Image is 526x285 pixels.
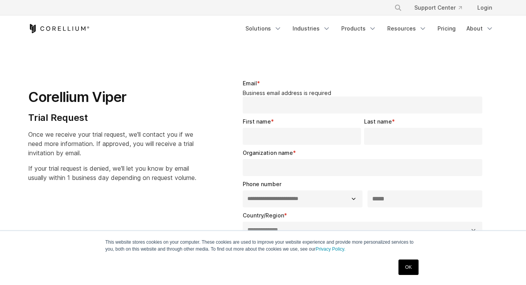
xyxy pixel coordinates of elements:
span: Phone number [243,181,281,187]
legend: Business email address is required [243,90,486,97]
button: Search [391,1,405,15]
div: Navigation Menu [385,1,498,15]
h4: Trial Request [28,112,196,124]
span: If your trial request is denied, we'll let you know by email usually within 1 business day depend... [28,165,196,182]
a: Industries [288,22,335,36]
a: Corellium Home [28,24,90,33]
a: Privacy Policy. [316,246,346,252]
span: Country/Region [243,212,284,219]
a: Pricing [433,22,460,36]
span: Last name [364,118,392,125]
p: This website stores cookies on your computer. These cookies are used to improve your website expe... [106,239,421,253]
a: Resources [383,22,431,36]
span: First name [243,118,271,125]
div: Navigation Menu [241,22,498,36]
span: Once we receive your trial request, we'll contact you if we need more information. If approved, y... [28,131,194,157]
a: Support Center [408,1,468,15]
span: Email [243,80,257,87]
a: Products [337,22,381,36]
h1: Corellium Viper [28,88,196,106]
span: Organization name [243,149,293,156]
a: Solutions [241,22,286,36]
a: About [462,22,498,36]
a: Login [471,1,498,15]
a: OK [398,260,418,275]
